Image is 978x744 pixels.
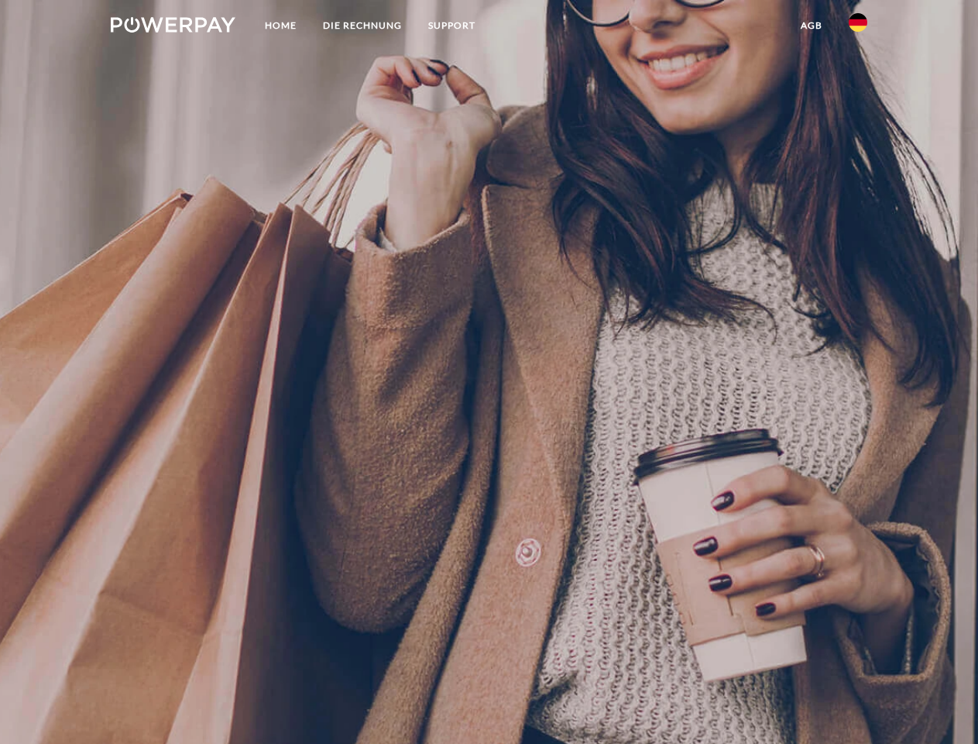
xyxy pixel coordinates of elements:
[415,12,489,40] a: SUPPORT
[310,12,415,40] a: DIE RECHNUNG
[252,12,310,40] a: Home
[111,17,235,33] img: logo-powerpay-white.svg
[849,13,867,32] img: de
[788,12,836,40] a: agb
